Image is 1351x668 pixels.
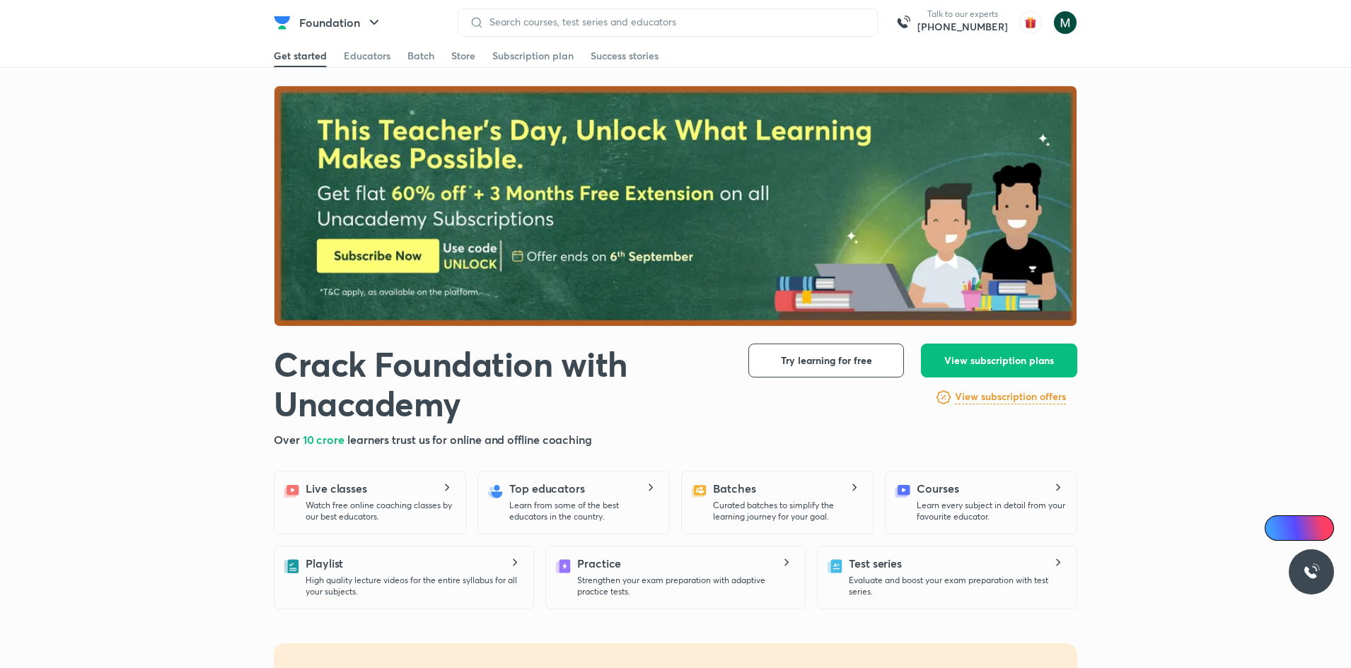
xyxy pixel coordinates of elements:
p: Learn from some of the best educators in the country. [509,500,658,522]
h1: Crack Foundation with Unacademy [274,344,726,423]
a: Store [451,45,475,67]
button: Try learning for free [748,344,904,377]
div: Get started [274,49,327,63]
button: Foundation [291,8,391,37]
img: Milind Shahare [1053,11,1077,35]
input: Search courses, test series and educators [484,16,866,28]
a: Success stories [591,45,659,67]
h5: Practice [577,555,621,572]
h5: Courses [917,480,958,497]
div: Educators [344,49,390,63]
span: Ai Doubts [1288,522,1326,534]
img: Icon [1273,522,1285,534]
p: Strengthen your exam preparation with adaptive practice tests. [577,575,794,597]
a: [PHONE_NUMBER] [917,20,1008,34]
span: View subscription plans [944,353,1054,368]
p: Watch free online coaching classes by our best educators. [306,500,454,522]
img: Company Logo [274,14,291,31]
div: Store [451,49,475,63]
img: call-us [889,8,917,37]
p: Curated batches to simplify the learning journey for your goal. [713,500,862,522]
span: Try learning for free [781,353,872,368]
h6: View subscription offers [955,389,1066,404]
div: Subscription plan [492,49,574,63]
h5: Test series [849,555,902,572]
a: Subscription plan [492,45,574,67]
a: Batch [407,45,434,67]
a: View subscription offers [955,389,1066,406]
span: learners trust us for online and offline coaching [347,432,592,447]
button: View subscription plans [921,344,1077,377]
p: Talk to our experts [917,8,1008,20]
h5: Top educators [509,480,585,497]
h5: Playlist [306,555,343,572]
p: Learn every subject in detail from your favourite educator. [917,500,1065,522]
a: Educators [344,45,390,67]
p: Evaluate and boost your exam preparation with test series. [849,575,1065,597]
div: Success stories [591,49,659,63]
a: Ai Doubts [1265,515,1334,541]
h5: Batches [713,480,755,497]
img: ttu [1303,563,1320,580]
span: Over [274,432,303,447]
a: Get started [274,45,327,67]
h5: Live classes [306,480,367,497]
div: Batch [407,49,434,63]
p: High quality lecture videos for the entire syllabus for all your subjects. [306,575,522,597]
span: 10 crore [303,432,347,447]
img: avatar [1019,11,1042,34]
